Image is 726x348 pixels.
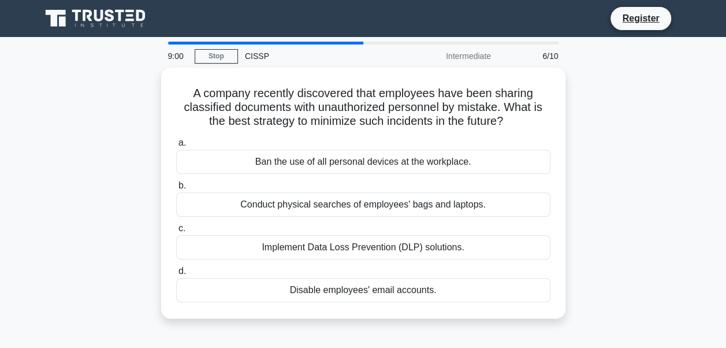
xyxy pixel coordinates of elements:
[178,223,185,233] span: c.
[498,45,565,68] div: 6/10
[178,180,186,190] span: b.
[176,278,550,302] div: Disable employees' email accounts.
[175,86,552,129] h5: A company recently discovered that employees have been sharing classified documents with unauthor...
[178,138,186,147] span: a.
[178,266,186,276] span: d.
[615,11,666,25] a: Register
[161,45,195,68] div: 9:00
[238,45,397,68] div: CISSP
[176,150,550,174] div: Ban the use of all personal devices at the workplace.
[176,192,550,217] div: Conduct physical searches of employees' bags and laptops.
[195,49,238,64] a: Stop
[176,235,550,260] div: Implement Data Loss Prevention (DLP) solutions.
[397,45,498,68] div: Intermediate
